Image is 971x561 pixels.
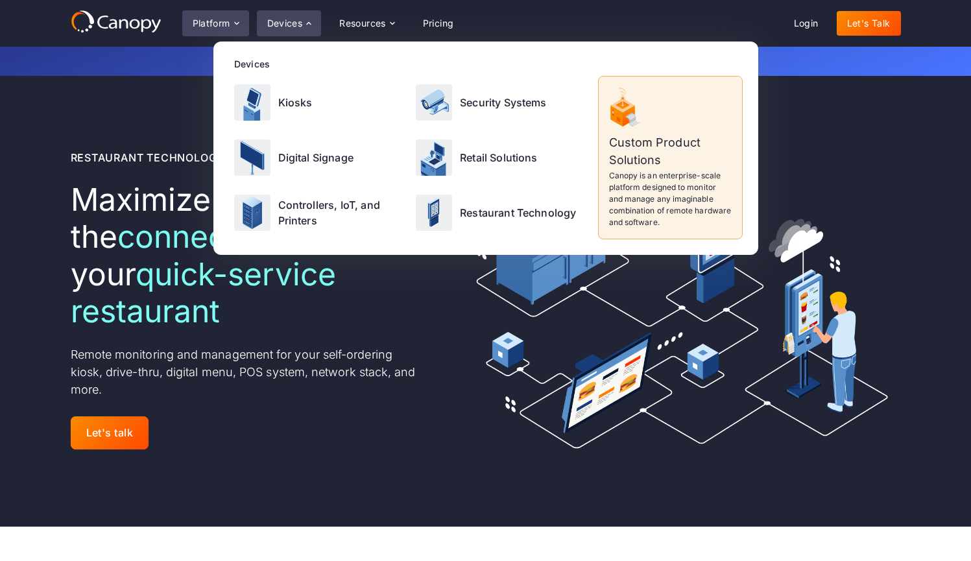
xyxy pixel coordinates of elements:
[257,10,322,36] div: Devices
[411,187,590,239] a: Restaurant Technology
[278,197,403,228] p: Controllers, IoT, and Printers
[71,416,149,449] a: Let's talk
[598,76,743,239] a: Custom Product SolutionsCanopy is an enterprise-scale platform designed to monitor and manage any...
[267,19,303,28] div: Devices
[460,95,547,110] p: Security Systems
[86,427,134,439] div: Let's talk
[413,11,464,36] a: Pricing
[71,150,225,165] div: Restaurant Technology
[460,205,576,221] p: Restaurant Technology
[71,346,423,398] p: Remote monitoring and management for your self-ordering kiosk, drive-thru, digital menu, POS syst...
[609,170,732,228] p: Canopy is an enterprise-scale platform designed to monitor and manage any imaginable combination ...
[117,217,347,256] em: connected tech
[411,131,590,184] a: Retail Solutions
[329,10,404,36] div: Resources
[193,19,230,28] div: Platform
[168,54,804,68] p: Get
[411,76,590,128] a: Security Systems
[229,76,409,128] a: Kiosks
[182,10,249,36] div: Platform
[339,19,386,28] div: Resources
[278,95,313,110] p: Kiosks
[213,42,758,255] nav: Devices
[229,131,409,184] a: Digital Signage
[460,150,538,165] p: Retail Solutions
[71,255,336,331] em: quick-service restaurant
[609,134,732,169] p: Custom Product Solutions
[784,11,829,36] a: Login
[278,150,354,165] p: Digital Signage
[837,11,901,36] a: Let's Talk
[71,181,423,330] h1: Maximize the value of the at your
[234,57,743,71] div: Devices
[229,187,409,239] a: Controllers, IoT, and Printers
